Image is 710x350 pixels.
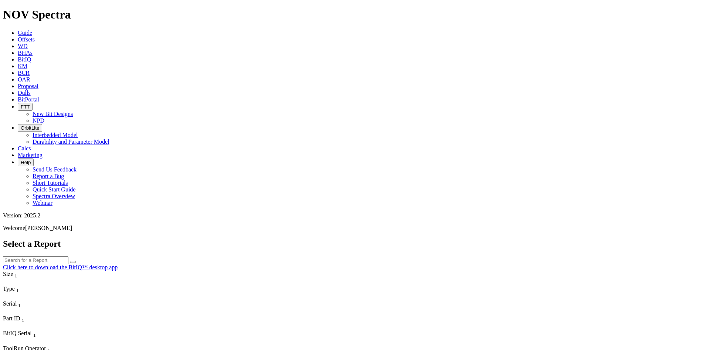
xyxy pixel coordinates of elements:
[33,333,36,338] sub: 1
[22,315,24,321] span: Sort None
[18,124,42,132] button: OrbitLite
[33,132,78,138] a: Interbedded Model
[18,83,38,89] a: Proposal
[3,315,71,330] div: Sort None
[21,125,39,131] span: OrbitLite
[3,286,15,292] span: Type
[33,117,44,124] a: NPD
[3,330,71,338] div: BitIQ Serial Sort None
[3,225,707,231] p: Welcome
[3,264,118,270] a: Click here to download the BitIQ™ desktop app
[18,70,30,76] a: BCR
[33,166,77,173] a: Send Us Feedback
[33,180,68,186] a: Short Tutorials
[18,63,27,69] a: KM
[21,160,31,165] span: Help
[3,323,71,330] div: Column Menu
[18,96,39,103] a: BitPortal
[3,279,71,286] div: Column Menu
[15,273,17,279] sub: 1
[3,330,71,345] div: Sort None
[33,173,64,179] a: Report a Bug
[33,193,75,199] a: Spectra Overview
[33,186,75,193] a: Quick Start Guide
[33,200,53,206] a: Webinar
[18,300,21,307] span: Sort None
[18,159,34,166] button: Help
[18,50,33,56] a: BHAs
[3,294,71,300] div: Column Menu
[18,30,32,36] a: Guide
[3,8,707,21] h1: NOV Spectra
[3,286,71,294] div: Type Sort None
[18,90,31,96] a: Dulls
[3,330,32,336] span: BitIQ Serial
[18,76,30,83] a: OAR
[18,43,28,49] a: WD
[3,212,707,219] div: Version: 2025.2
[18,36,35,43] a: Offsets
[18,56,31,63] a: BitIQ
[22,317,24,323] sub: 1
[3,286,71,300] div: Sort None
[25,225,72,231] span: [PERSON_NAME]
[18,145,31,151] a: Calcs
[15,271,17,277] span: Sort None
[3,239,707,249] h2: Select a Report
[33,330,36,336] span: Sort None
[18,152,43,158] a: Marketing
[18,303,21,308] sub: 1
[21,104,30,110] span: FTT
[16,286,19,292] span: Sort None
[3,271,71,286] div: Sort None
[3,300,71,315] div: Sort None
[3,300,71,309] div: Serial Sort None
[3,300,17,307] span: Serial
[18,103,33,111] button: FTT
[3,315,71,323] div: Part ID Sort None
[3,315,20,321] span: Part ID
[33,139,109,145] a: Durability and Parameter Model
[33,111,73,117] a: New Bit Designs
[16,288,19,293] sub: 1
[3,271,71,279] div: Size Sort None
[3,309,71,315] div: Column Menu
[3,271,13,277] span: Size
[3,339,71,345] div: Column Menu
[3,256,68,264] input: Search for a Report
